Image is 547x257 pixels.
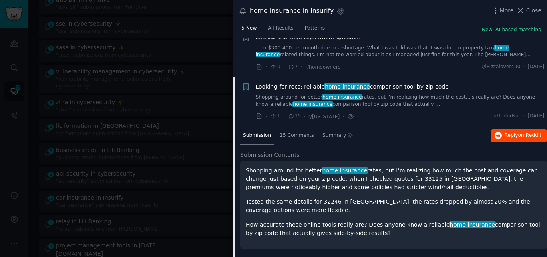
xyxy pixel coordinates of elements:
span: 5 New [241,25,257,32]
span: · [265,112,267,121]
span: · [301,63,302,71]
span: More [500,6,514,15]
span: home insurance [322,94,362,100]
a: Patterns [302,22,328,38]
span: home insurance [322,167,368,174]
a: 5 New [239,22,259,38]
span: · [283,112,285,121]
span: Looking for recs: reliable comparison tool by zip code [256,83,449,91]
span: u/TudorNut [493,113,520,120]
span: All Results [268,25,293,32]
div: home insurance in Insurify [250,6,334,16]
span: · [523,63,525,71]
button: New: AI-based matching [482,26,541,34]
span: · [283,63,285,71]
span: · [342,112,344,121]
span: on Reddit [518,132,541,138]
span: u/iPizzalover430 [480,63,520,71]
span: r/[US_STATE] [308,114,340,119]
button: More [491,6,514,15]
span: Patterns [305,25,325,32]
span: Reply [505,132,541,139]
span: · [523,113,525,120]
span: 1 [270,113,280,120]
span: [DATE] [528,63,544,71]
span: · [265,63,267,71]
span: [DATE] [528,113,544,120]
span: r/homeowners [305,64,340,70]
a: All Results [265,22,296,38]
span: Summary [322,132,346,139]
span: 15 [288,113,301,120]
a: ...en $300-400 per month due to a shortage. What I was told was that it was due to property tax/h... [256,45,545,59]
span: home insurance [449,221,496,228]
span: home insurance [292,101,333,107]
span: 7 [288,63,298,71]
p: Tested the same details for 32246 in [GEOGRAPHIC_DATA], the rates dropped by almost 20% and the c... [246,198,541,215]
span: 15 Comments [280,132,314,139]
span: Submission Contents [240,151,300,159]
p: How accurate these online tools really are? Does anyone know a reliable comparison tool by zip co... [246,221,541,237]
span: 0 [270,63,280,71]
button: Close [516,6,541,15]
p: Shopping around for better rates, but I’m realizing how much the cost and coverage can change jus... [246,166,541,192]
button: Replyon Reddit [491,129,547,142]
a: Looking for recs: reliablehome insurancecomparison tool by zip code [256,83,449,91]
span: · [304,112,305,121]
a: Shopping around for betterhome insurancerates, but I’m realizing how much the cost...ls really ar... [256,94,545,108]
span: Submission [243,132,271,139]
span: Close [526,6,541,15]
span: home insurance [324,83,370,90]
